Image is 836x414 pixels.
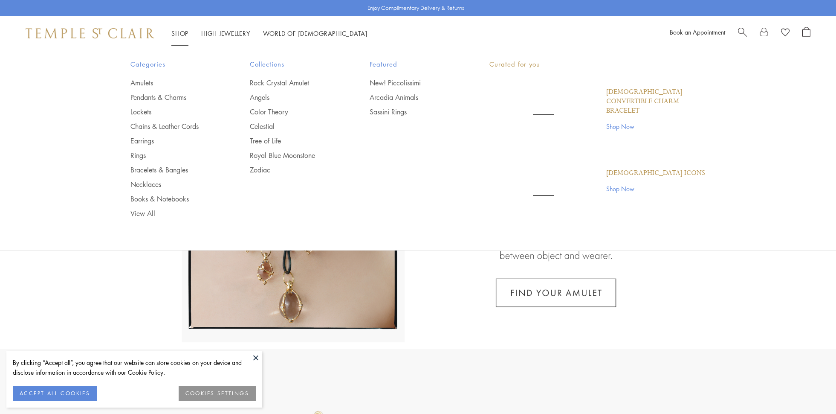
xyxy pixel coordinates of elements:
[250,122,336,131] a: Celestial
[367,4,464,12] p: Enjoy Complimentary Delivery & Returns
[171,28,367,39] nav: Main navigation
[130,194,216,204] a: Books & Notebooks
[370,107,455,117] a: Sassini Rings
[250,107,336,117] a: Color Theory
[13,358,256,377] div: By clicking “Accept all”, you agree that our website can store cookies on your device and disclos...
[606,169,705,178] a: [DEMOGRAPHIC_DATA] Icons
[802,27,810,40] a: Open Shopping Bag
[606,87,706,116] a: [DEMOGRAPHIC_DATA] Convertible Charm Bracelet
[130,180,216,189] a: Necklaces
[250,59,336,70] span: Collections
[201,29,250,38] a: High JewelleryHigh Jewellery
[489,59,706,70] p: Curated for you
[179,386,256,401] button: COOKIES SETTINGS
[130,136,216,146] a: Earrings
[130,122,216,131] a: Chains & Leather Cords
[130,165,216,175] a: Bracelets & Bangles
[130,107,216,117] a: Lockets
[370,78,455,87] a: New! Piccolissimi
[250,78,336,87] a: Rock Crystal Amulet
[26,28,154,38] img: Temple St. Clair
[130,151,216,160] a: Rings
[263,29,367,38] a: World of [DEMOGRAPHIC_DATA]World of [DEMOGRAPHIC_DATA]
[606,184,705,193] a: Shop Now
[370,59,455,70] span: Featured
[781,27,790,40] a: View Wishlist
[250,93,336,102] a: Angels
[793,374,827,405] iframe: Gorgias live chat messenger
[250,165,336,175] a: Zodiac
[606,122,706,131] a: Shop Now
[670,28,725,36] a: Book an Appointment
[130,78,216,87] a: Amulets
[130,59,216,70] span: Categories
[738,27,747,40] a: Search
[250,151,336,160] a: Royal Blue Moonstone
[171,29,188,38] a: ShopShop
[130,209,216,218] a: View All
[370,93,455,102] a: Arcadia Animals
[13,386,97,401] button: ACCEPT ALL COOKIES
[250,136,336,146] a: Tree of Life
[130,93,216,102] a: Pendants & Charms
